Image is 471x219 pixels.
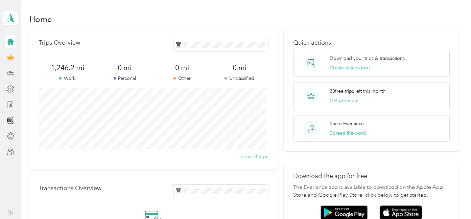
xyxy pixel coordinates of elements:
p: Work [39,75,96,82]
button: Create data export [330,64,370,71]
button: View all trips [240,153,268,160]
p: 30 free trips left this month [330,88,385,95]
p: Unclassified [211,75,268,82]
p: The Everlance app is available to download on the Apple App Store and Google Play Store, click be... [293,183,450,200]
span: 0 mi [96,63,154,72]
span: 0 mi [154,63,211,72]
p: Trips Overview [39,39,80,46]
iframe: Everlance-gr Chat Button Frame [433,181,471,219]
p: Share Everlance [330,120,364,127]
h1: Home [29,16,52,23]
button: Spread the word [330,130,366,137]
button: Get premium [330,97,358,104]
p: Download the app for free [293,173,450,180]
p: Quick actions [293,39,450,46]
p: Transactions Overview [39,185,101,192]
p: Download your trips & transactions [330,55,405,62]
p: Other [154,75,211,82]
span: 0 mi [211,63,268,72]
p: Personal [96,75,154,82]
span: 1,246.2 mi [39,63,96,72]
